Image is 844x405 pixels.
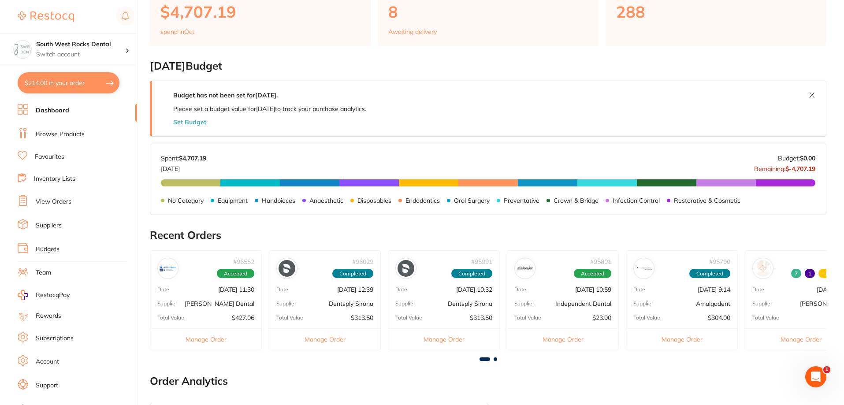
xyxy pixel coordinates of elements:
p: Date [633,286,645,293]
span: Completed [332,269,373,279]
p: # 95991 [471,258,492,265]
p: Preventative [504,197,539,204]
p: Total Value [514,315,541,321]
h2: Recent Orders [150,229,826,242]
a: Budgets [36,245,59,254]
img: Amalgadent [636,260,652,277]
p: Please set a budget value for [DATE] to track your purchase analytics. [173,105,366,112]
p: Dentsply Sirona [448,300,492,307]
p: Total Value [395,315,422,321]
button: Manage Order [507,328,618,350]
iframe: Intercom live chat [805,366,826,387]
button: Manage Order [388,328,499,350]
a: Favourites [35,152,64,161]
p: # 96029 [352,258,373,265]
p: Date [395,286,407,293]
p: Date [752,286,764,293]
p: $313.50 [351,314,373,321]
p: [DATE] 10:32 [456,286,492,293]
p: Total Value [633,315,660,321]
a: Account [36,357,59,366]
p: spend in Oct [160,28,194,35]
p: Anaesthetic [309,197,343,204]
h2: [DATE] Budget [150,60,826,72]
p: $304.00 [708,314,730,321]
p: Supplier [157,301,177,307]
p: Equipment [218,197,248,204]
h2: Order Analytics [150,375,826,387]
button: $214.00 in your order [18,72,119,93]
img: Independent Dental [517,260,533,277]
strong: $-4,707.19 [785,165,815,173]
p: Date [157,286,169,293]
a: Restocq Logo [18,7,74,27]
p: $313.50 [470,314,492,321]
a: Browse Products [36,130,85,139]
p: Total Value [276,315,303,321]
button: Manage Order [626,328,737,350]
button: Manage Order [150,328,261,350]
a: Support [36,381,58,390]
a: Team [36,268,51,277]
img: Restocq Logo [18,11,74,22]
p: Handpieces [262,197,295,204]
p: [DATE] [161,162,206,172]
span: Accepted [574,269,611,279]
span: Back orders [805,269,815,279]
button: Set Budget [173,119,206,126]
p: Supplier [276,301,296,307]
a: Rewards [36,312,61,320]
strong: Budget has not been set for [DATE] . [173,91,278,99]
p: $4,707.19 [160,3,360,21]
p: $23.90 [592,314,611,321]
p: 288 [616,3,816,21]
span: RestocqPay [36,291,70,300]
p: Endodontics [405,197,440,204]
p: $427.06 [232,314,254,321]
span: Completed [689,269,730,279]
a: Subscriptions [36,334,74,343]
p: Restorative & Cosmetic [674,197,740,204]
p: [PERSON_NAME] Dental [185,300,254,307]
p: Awaiting delivery [388,28,437,35]
strong: $4,707.19 [179,154,206,162]
p: Dentsply Sirona [329,300,373,307]
p: Spent: [161,155,206,162]
p: Date [276,286,288,293]
p: Oral Surgery [454,197,490,204]
p: # 96552 [233,258,254,265]
span: Completed [451,269,492,279]
h4: South West Rocks Dental [36,40,125,49]
p: Disposables [357,197,391,204]
p: Date [514,286,526,293]
p: No Category [168,197,204,204]
strong: $0.00 [800,154,815,162]
p: [DATE] 9:14 [698,286,730,293]
p: Total Value [752,315,779,321]
img: Erskine Dental [160,260,176,277]
a: Suppliers [36,221,62,230]
p: Remaining: [754,162,815,172]
a: Dashboard [36,106,69,115]
img: Henry Schein Halas [755,260,771,277]
img: Dentsply Sirona [279,260,295,277]
p: Switch account [36,50,125,59]
p: Supplier [514,301,534,307]
span: Received [791,269,801,279]
p: Crown & Bridge [554,197,599,204]
a: View Orders [36,197,71,206]
p: [DATE] 11:30 [218,286,254,293]
p: Budget: [778,155,815,162]
p: 8 [388,3,588,21]
p: # 95790 [709,258,730,265]
p: Independent Dental [555,300,611,307]
p: Supplier [752,301,772,307]
img: RestocqPay [18,290,28,300]
p: [DATE] 10:59 [575,286,611,293]
p: [DATE] 12:39 [337,286,373,293]
span: 1 [823,366,830,373]
img: South West Rocks Dental [14,41,31,58]
p: Infection Control [613,197,660,204]
p: Total Value [157,315,184,321]
p: Supplier [633,301,653,307]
